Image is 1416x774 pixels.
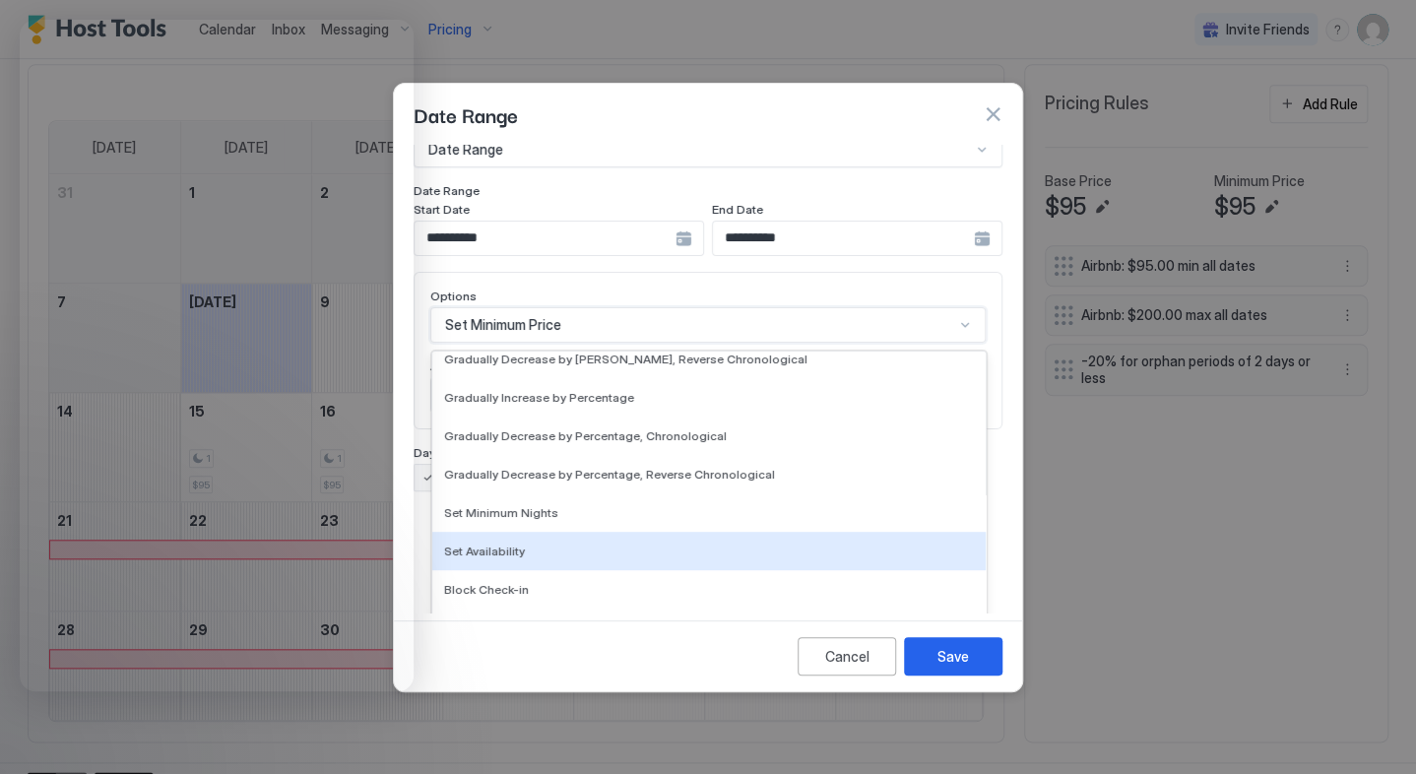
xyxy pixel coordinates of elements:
div: Save [937,646,969,667]
input: Input Field [415,222,676,255]
button: Save [904,637,1002,676]
span: Set Minimum Nights [444,505,558,520]
button: Cancel [798,637,896,676]
span: Amount [430,358,475,373]
span: Gradually Decrease by [PERSON_NAME], Reverse Chronological [444,352,807,366]
span: Block Check-in [444,582,529,597]
div: Cancel [825,646,869,667]
span: Set Availability [444,544,525,558]
span: Days of the week [414,445,509,460]
iframe: Intercom live chat [20,707,67,754]
span: Start Date [414,202,470,217]
span: Gradually Decrease by Percentage, Reverse Chronological [444,467,775,482]
span: End Date [712,202,763,217]
span: Date Range [414,183,480,198]
span: Date Range [414,99,518,129]
span: Date Range [428,141,503,159]
input: Input Field [713,222,974,255]
span: Gradually Increase by Percentage [444,390,634,405]
span: Options [430,289,477,303]
iframe: Intercom live chat [20,20,414,691]
span: Gradually Decrease by Percentage, Chronological [444,428,727,443]
span: Set Minimum Price [445,316,561,334]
